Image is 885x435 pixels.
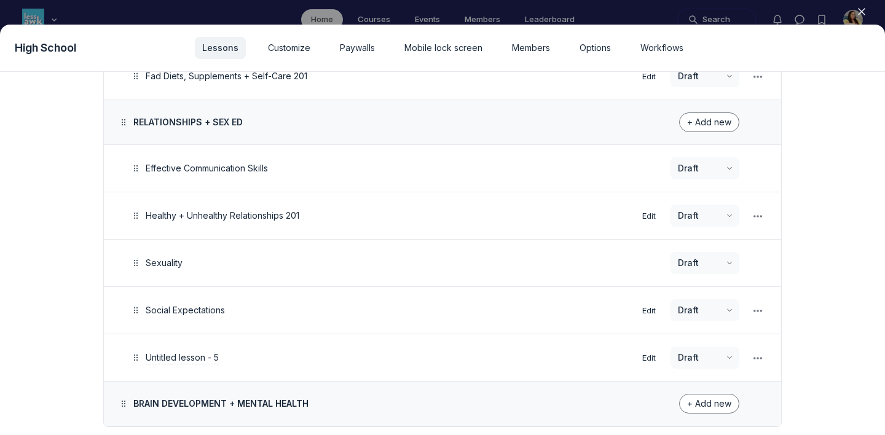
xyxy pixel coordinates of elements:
tr: Fad Diets, Supplements + Self-Care 201EditDraft [104,53,781,100]
span: Draft [678,257,699,269]
button: + Add new [679,394,739,413]
span: Fad Diets, Supplements + Self-Care 201 [146,71,307,81]
span: Members [512,42,550,54]
tr: Effective Communication SkillsDraft [104,145,781,192]
span: Mobile lock screen [404,42,482,54]
tr: Untitled lesson - 5EditDraft [104,334,781,382]
tr: Healthy + Unhealthy Relationships 201EditDraft [104,192,781,240]
button: Social Expectations [146,304,225,317]
button: Sexuality [146,257,183,270]
span: High School [15,39,76,57]
button: Edit [637,68,661,85]
button: Draft [671,205,739,227]
span: + Add new [687,117,731,127]
tr: Social ExpectationsEditDraft [104,287,781,334]
span: Draft [678,210,699,222]
button: Draft [671,65,739,87]
span: Sexuality [146,257,183,268]
span: Draft [678,162,699,174]
button: Fad Diets, Supplements + Self-Care 201 [146,70,307,83]
span: Customize [268,42,310,54]
tbody: BRAIN DEVELOPMENT + MENTAL HEALTH+ Add new [104,382,781,426]
button: Edit [637,302,661,319]
span: Effective Communication Skills [146,163,268,173]
button: + Add new [679,112,739,132]
tr: SexualityDraft [104,240,781,287]
span: Social Expectations [146,305,225,315]
span: Lessons [202,42,238,54]
button: BRAIN DEVELOPMENT + MENTAL HEALTH [133,398,309,410]
button: Draft [671,347,739,369]
span: Draft [678,70,699,82]
span: Draft [678,304,699,316]
button: Effective Communication Skills [146,162,268,175]
span: + Add new [687,398,731,409]
button: Healthy + Unhealthy Relationships 201 [146,210,299,222]
span: Paywalls [340,42,375,54]
tbody: RELATIONSHIPS + SEX ED+ Add newEffective Communication SkillsDraftHealthy + Unhealthy Relationshi... [104,100,781,382]
span: Workflows [640,42,683,54]
span: Draft [678,351,699,364]
button: Draft [671,252,739,274]
span: Untitled lesson - 5 [146,352,219,362]
button: Untitled lesson - 5 [146,351,219,364]
span: BRAIN DEVELOPMENT + MENTAL HEALTH [133,398,309,409]
span: Healthy + Unhealthy Relationships 201 [146,210,299,221]
button: Edit [637,350,661,366]
button: Draft [671,299,739,321]
button: Edit [637,208,661,224]
button: Draft [671,157,739,179]
span: RELATIONSHIPS + SEX ED [133,117,243,127]
span: Options [580,42,611,54]
button: RELATIONSHIPS + SEX ED [133,116,243,129]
